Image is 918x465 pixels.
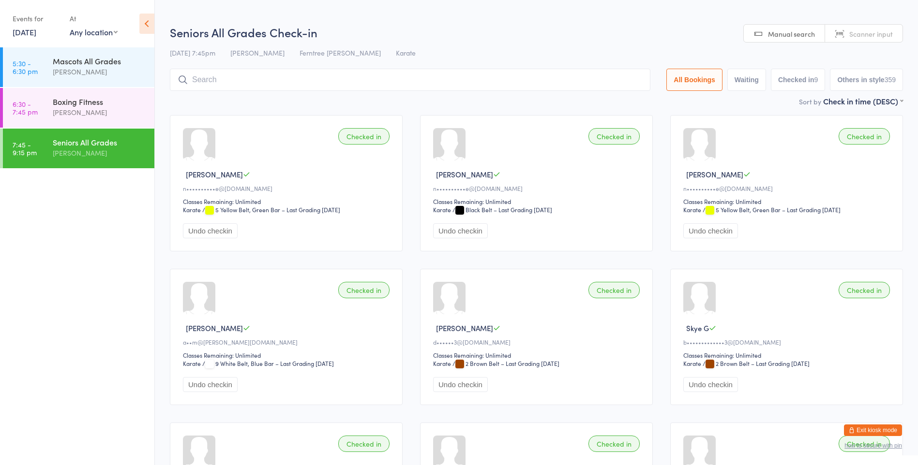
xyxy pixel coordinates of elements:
[452,359,559,367] span: / 2 Brown Belt – Last Grading [DATE]
[53,107,146,118] div: [PERSON_NAME]
[433,184,643,192] div: n••••••••••e@[DOMAIN_NAME]
[839,436,890,452] div: Checked in
[436,323,493,333] span: [PERSON_NAME]
[53,137,146,147] div: Seniors All Grades
[588,128,640,145] div: Checked in
[3,129,154,168] a: 7:45 -9:15 pmSeniors All Grades[PERSON_NAME]
[839,128,890,145] div: Checked in
[433,223,488,238] button: Undo checkin
[452,205,552,214] span: / Black Belt – Last Grading [DATE]
[830,69,903,91] button: Others in style359
[683,197,893,205] div: Classes Remaining: Unlimited
[433,197,643,205] div: Classes Remaining: Unlimited
[186,323,243,333] span: [PERSON_NAME]
[683,359,701,367] div: Karate
[338,128,390,145] div: Checked in
[433,205,451,214] div: Karate
[183,351,392,359] div: Classes Remaining: Unlimited
[814,76,818,84] div: 9
[433,351,643,359] div: Classes Remaining: Unlimited
[844,424,902,436] button: Exit kiosk mode
[666,69,722,91] button: All Bookings
[683,184,893,192] div: n••••••••••e@[DOMAIN_NAME]
[849,29,893,39] span: Scanner input
[13,11,60,27] div: Events for
[186,169,243,179] span: [PERSON_NAME]
[683,338,893,346] div: b•••••••••••••3@[DOMAIN_NAME]
[183,377,238,392] button: Undo checkin
[683,351,893,359] div: Classes Remaining: Unlimited
[70,27,118,37] div: Any location
[53,147,146,159] div: [PERSON_NAME]
[53,96,146,107] div: Boxing Fitness
[683,205,701,214] div: Karate
[433,359,451,367] div: Karate
[170,48,215,58] span: [DATE] 7:45pm
[300,48,381,58] span: Ferntree [PERSON_NAME]
[53,56,146,66] div: Mascots All Grades
[588,436,640,452] div: Checked in
[3,47,154,87] a: 5:30 -6:30 pmMascots All Grades[PERSON_NAME]
[771,69,826,91] button: Checked in9
[683,223,738,238] button: Undo checkin
[13,141,37,156] time: 7:45 - 9:15 pm
[338,282,390,298] div: Checked in
[3,88,154,128] a: 6:30 -7:45 pmBoxing Fitness[PERSON_NAME]
[799,97,821,106] label: Sort by
[183,205,201,214] div: Karate
[230,48,285,58] span: [PERSON_NAME]
[727,69,766,91] button: Waiting
[823,96,903,106] div: Check in time (DESC)
[202,205,340,214] span: / 5 Yellow Belt, Green Bar – Last Grading [DATE]
[433,377,488,392] button: Undo checkin
[844,442,902,449] button: how to secure with pin
[338,436,390,452] div: Checked in
[588,282,640,298] div: Checked in
[433,338,643,346] div: d••••••3@[DOMAIN_NAME]
[885,76,896,84] div: 359
[183,197,392,205] div: Classes Remaining: Unlimited
[183,223,238,238] button: Undo checkin
[839,282,890,298] div: Checked in
[683,377,738,392] button: Undo checkin
[768,29,815,39] span: Manual search
[170,24,903,40] h2: Seniors All Grades Check-in
[13,27,36,37] a: [DATE]
[13,100,38,116] time: 6:30 - 7:45 pm
[686,323,709,333] span: Skye G
[396,48,416,58] span: Karate
[202,359,334,367] span: / 9 White Belt, Blue Bar – Last Grading [DATE]
[686,169,743,179] span: [PERSON_NAME]
[183,359,201,367] div: Karate
[13,59,38,75] time: 5:30 - 6:30 pm
[703,205,841,214] span: / 5 Yellow Belt, Green Bar – Last Grading [DATE]
[53,66,146,77] div: [PERSON_NAME]
[436,169,493,179] span: [PERSON_NAME]
[183,338,392,346] div: a••m@[PERSON_NAME][DOMAIN_NAME]
[170,69,650,91] input: Search
[183,184,392,192] div: n••••••••••e@[DOMAIN_NAME]
[703,359,810,367] span: / 2 Brown Belt – Last Grading [DATE]
[70,11,118,27] div: At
